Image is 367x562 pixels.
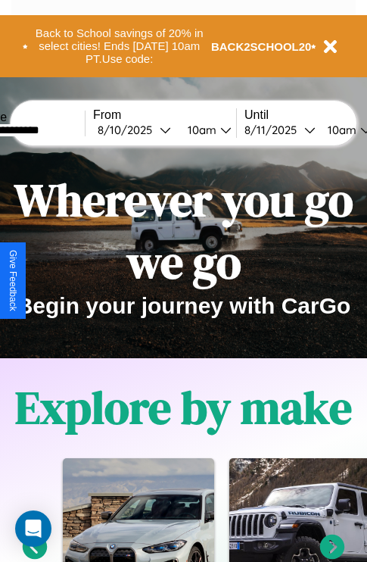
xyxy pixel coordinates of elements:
[180,123,220,137] div: 10am
[211,40,312,53] b: BACK2SCHOOL20
[244,123,304,137] div: 8 / 11 / 2025
[8,250,18,311] div: Give Feedback
[15,376,352,439] h1: Explore by make
[320,123,360,137] div: 10am
[93,108,236,122] label: From
[15,510,51,547] div: Open Intercom Messenger
[176,122,236,138] button: 10am
[98,123,160,137] div: 8 / 10 / 2025
[93,122,176,138] button: 8/10/2025
[28,23,211,70] button: Back to School savings of 20% in select cities! Ends [DATE] 10am PT.Use code:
